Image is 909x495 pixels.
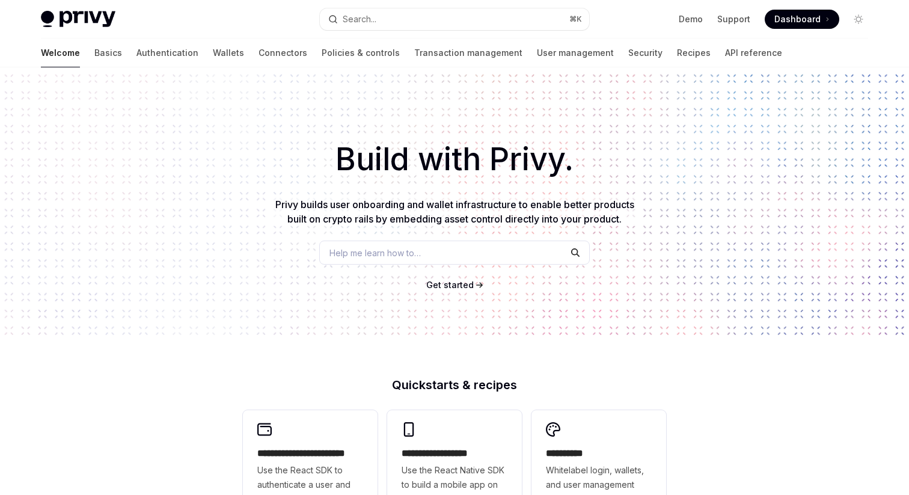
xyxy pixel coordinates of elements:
[322,38,400,67] a: Policies & controls
[569,14,582,24] span: ⌘ K
[259,38,307,67] a: Connectors
[717,13,750,25] a: Support
[343,12,376,26] div: Search...
[41,38,80,67] a: Welcome
[679,13,703,25] a: Demo
[19,136,890,183] h1: Build with Privy.
[414,38,522,67] a: Transaction management
[426,279,474,291] a: Get started
[213,38,244,67] a: Wallets
[765,10,839,29] a: Dashboard
[41,11,115,28] img: light logo
[136,38,198,67] a: Authentication
[320,8,589,30] button: Search...⌘K
[849,10,868,29] button: Toggle dark mode
[275,198,634,225] span: Privy builds user onboarding and wallet infrastructure to enable better products built on crypto ...
[725,38,782,67] a: API reference
[537,38,614,67] a: User management
[329,247,421,259] span: Help me learn how to…
[774,13,821,25] span: Dashboard
[677,38,711,67] a: Recipes
[94,38,122,67] a: Basics
[243,379,666,391] h2: Quickstarts & recipes
[628,38,663,67] a: Security
[426,280,474,290] span: Get started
